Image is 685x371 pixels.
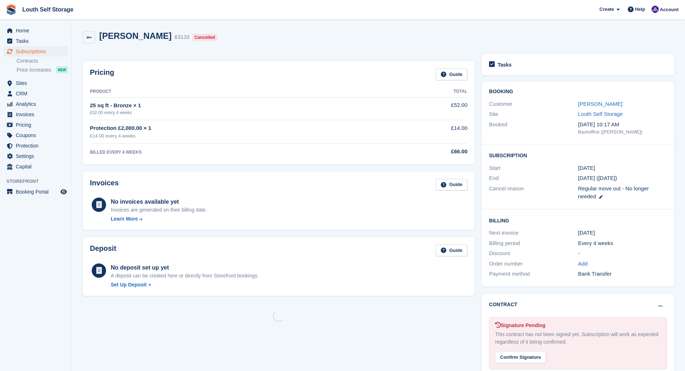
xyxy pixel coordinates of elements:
div: Backoffice ([PERSON_NAME]) [578,128,667,136]
a: menu [4,130,68,140]
span: Subscriptions [16,46,59,56]
p: A deposit can be created here or directly from Storefront bookings. [111,272,259,280]
a: menu [4,26,68,36]
div: End [489,174,578,182]
time: 2025-02-28 01:00:00 UTC [578,164,595,172]
span: [DATE] ([DATE]) [578,175,617,181]
div: No deposit set up yet [111,263,259,272]
div: [DATE] 10:17 AM [578,121,667,129]
div: 63133 [174,33,189,41]
h2: Billing [489,217,667,224]
div: Booked [489,121,578,136]
a: menu [4,109,68,119]
div: Every 4 weeks [578,239,667,248]
div: Order number [489,260,578,268]
span: Booking Portal [16,187,59,197]
div: 25 sq ft - Bronze × 1 [90,101,387,110]
span: Create [599,6,614,13]
div: Set Up Deposit [111,281,147,289]
a: Guide [436,179,467,191]
th: Total [387,86,467,98]
a: Confirm Signature [495,350,546,356]
a: menu [4,141,68,151]
div: Site [489,110,578,118]
div: BILLED EVERY 4 WEEKS [90,149,387,155]
td: £52.00 [387,97,467,120]
div: Start [489,164,578,172]
span: CRM [16,89,59,99]
div: No invoices available yet [111,198,207,206]
a: Set Up Deposit [111,281,259,289]
a: Preview store [59,187,68,196]
a: Louth Self Storage [578,111,623,117]
a: Contracts [17,58,68,64]
a: menu [4,162,68,172]
span: Analytics [16,99,59,109]
span: Sites [16,78,59,88]
a: Learn More [111,215,207,223]
a: Louth Self Storage [19,4,76,15]
span: Pricing [16,120,59,130]
a: Price increases NEW [17,66,68,74]
div: Billing period [489,239,578,248]
div: [DATE] [578,229,667,237]
span: Tasks [16,36,59,46]
a: menu [4,36,68,46]
a: menu [4,120,68,130]
h2: Contract [489,301,517,308]
a: Add [578,260,588,268]
span: Coupons [16,130,59,140]
div: Customer [489,100,578,108]
div: Protection £2,000.00 × 1 [90,124,387,132]
div: NEW [56,66,68,73]
a: Guide [436,68,467,80]
span: Invoices [16,109,59,119]
div: Cancelled [192,34,217,41]
h2: Deposit [90,244,116,256]
a: menu [4,99,68,109]
div: Learn More [111,215,138,223]
span: Settings [16,151,59,161]
a: menu [4,151,68,161]
div: - [578,249,667,258]
div: Discount [489,249,578,258]
td: £14.00 [387,120,467,144]
div: £14.00 every 4 weeks [90,132,387,140]
span: Account [660,6,679,13]
div: Payment method [489,270,578,278]
h2: Invoices [90,179,119,191]
a: menu [4,78,68,88]
span: Price increases [17,67,51,73]
img: stora-icon-8386f47178a22dfd0bd8f6a31ec36ba5ce8667c1dd55bd0f319d3a0aa187defe.svg [6,4,17,15]
div: £66.00 [387,148,467,156]
a: Guide [436,244,467,256]
div: Invoices are generated on their billing date. [111,206,207,214]
span: Storefront [6,178,72,185]
div: Signature Pending [495,322,661,329]
h2: Subscription [489,151,667,159]
span: Regular move out - No longer needed [578,185,649,200]
h2: [PERSON_NAME] [99,31,172,41]
div: Cancel reason [489,185,578,201]
span: Protection [16,141,59,151]
a: [PERSON_NAME] [578,101,622,107]
div: Confirm Signature [495,352,546,363]
a: menu [4,46,68,56]
h2: Tasks [498,62,512,68]
div: This contract has not been signed yet. Subscription will work as expected regardless of it being ... [495,331,661,346]
h2: Pricing [90,68,114,80]
th: Product [90,86,387,98]
span: Capital [16,162,59,172]
div: Next invoice [489,229,578,237]
a: menu [4,89,68,99]
div: £52.00 every 4 weeks [90,109,387,116]
img: Matthew Frith [652,6,659,13]
span: Home [16,26,59,36]
h2: Booking [489,89,667,95]
div: Bank Transfer [578,270,667,278]
span: Help [635,6,645,13]
a: menu [4,187,68,197]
